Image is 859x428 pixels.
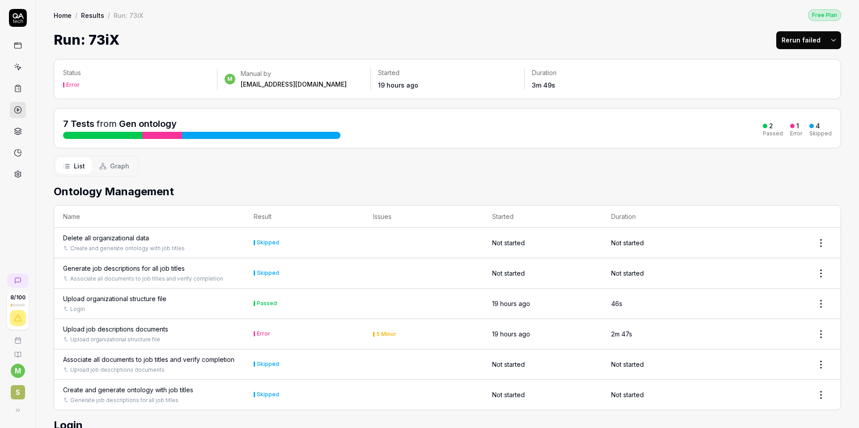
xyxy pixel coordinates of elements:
h2: Ontology Management [54,184,841,200]
span: Graph [110,161,129,171]
span: List [74,161,85,171]
h1: Run: 73iX [54,30,119,50]
a: Upload organizational structure file [70,336,160,344]
span: m [225,74,235,84]
div: Run: 73iX [114,11,143,20]
a: Documentation [4,344,32,358]
time: 19 hours ago [492,300,530,307]
time: 3m 49s [532,81,555,89]
a: Delete all organizational data [63,233,149,243]
a: Gen ontology [119,118,177,129]
button: Graph [92,158,136,174]
td: Not started [602,258,721,289]
a: Create and generate ontology with job titles [63,385,193,394]
div: Passed [763,131,783,136]
div: 5 Minor [376,331,396,337]
td: Not started [483,228,602,258]
div: [EMAIL_ADDRESS][DOMAIN_NAME] [241,80,347,89]
a: Upload organizational structure file [63,294,166,303]
span: 8 / 100 [10,295,26,300]
time: 19 hours ago [492,330,530,338]
th: Result [245,206,364,228]
th: Started [483,206,602,228]
div: Skipped [809,131,832,136]
div: / [75,11,77,20]
div: Skipped [257,392,279,397]
span: S [11,385,25,399]
time: 19 hours ago [378,81,418,89]
a: Login [70,305,85,313]
a: New conversation [7,273,29,288]
a: Upload job descriptions documents [70,366,165,374]
td: Not started [602,349,721,380]
div: Skipped [257,240,279,245]
div: Error [790,131,802,136]
div: 2 [769,122,773,130]
span: from [97,118,117,129]
a: Book a call with us [4,330,32,344]
button: Rerun failed [776,31,826,49]
div: Error [257,331,270,336]
div: Skipped [257,270,279,276]
td: Not started [483,349,602,380]
div: Manual by [241,69,347,78]
td: Not started [483,258,602,289]
th: Issues [364,206,483,228]
a: Generate job descriptions for all job titles [70,396,179,404]
div: Passed [257,301,277,306]
td: Not started [602,380,721,410]
th: Name [54,206,245,228]
td: Not started [602,228,721,258]
a: Associate all documents to job titles and verify completion [70,275,223,283]
td: Not started [483,380,602,410]
a: Upload job descriptions documents [63,324,168,334]
a: Home [54,11,72,20]
time: 2m 47s [611,330,632,338]
a: Results [81,11,104,20]
button: Free Plan [808,9,841,21]
div: Skipped [257,361,279,367]
p: Started [378,68,517,77]
button: m [11,364,25,378]
div: / [108,11,110,20]
p: Status [63,68,210,77]
th: Duration [602,206,721,228]
button: S [4,378,32,401]
time: 46s [611,300,622,307]
a: Associate all documents to job titles and verify completion [63,355,234,364]
div: 4 [816,122,820,130]
div: Error [66,82,80,88]
p: Duration [532,68,671,77]
a: Generate job descriptions for all job titles [63,264,185,273]
a: Create and generate ontology with job titles [70,244,185,252]
span: 7 Tests [63,118,94,129]
div: 1 [796,122,799,130]
button: List [56,158,92,174]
